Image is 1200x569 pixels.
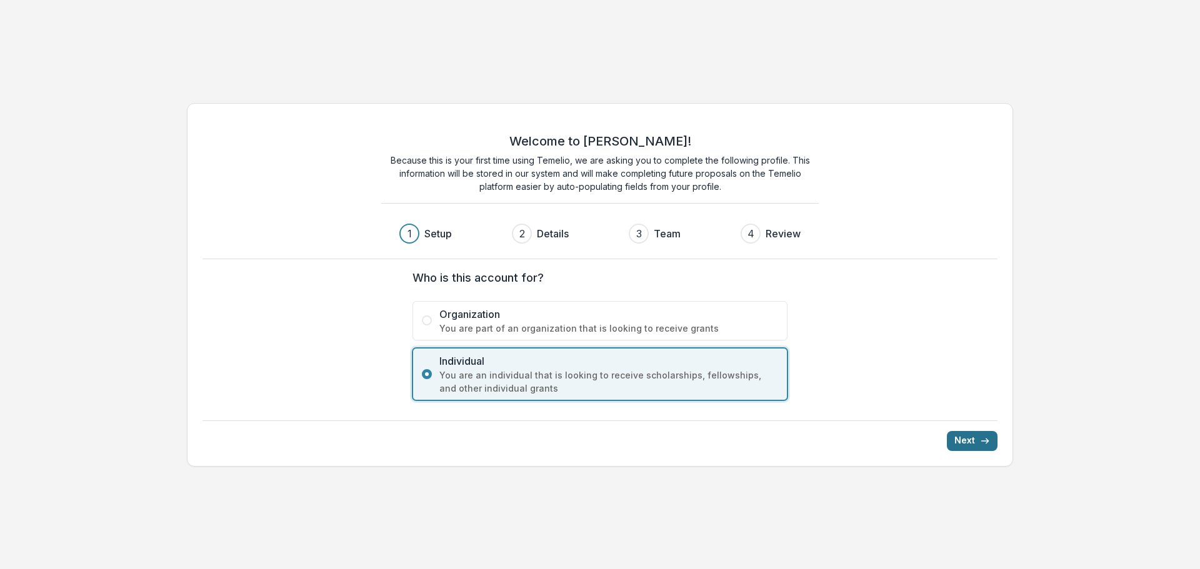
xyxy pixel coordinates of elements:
h3: Review [766,226,801,241]
h3: Team [654,226,681,241]
div: 3 [636,226,642,241]
div: 1 [407,226,412,241]
span: Organization [439,307,778,322]
div: 4 [747,226,754,241]
div: Progress [399,224,801,244]
h3: Details [537,226,569,241]
button: Next [947,431,997,451]
h2: Welcome to [PERSON_NAME]! [509,134,691,149]
span: You are an individual that is looking to receive scholarships, fellowships, and other individual ... [439,369,778,395]
span: Individual [439,354,778,369]
div: 2 [519,226,525,241]
h3: Setup [424,226,452,241]
label: Who is this account for? [412,269,780,286]
span: You are part of an organization that is looking to receive grants [439,322,778,335]
p: Because this is your first time using Temelio, we are asking you to complete the following profil... [381,154,819,193]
